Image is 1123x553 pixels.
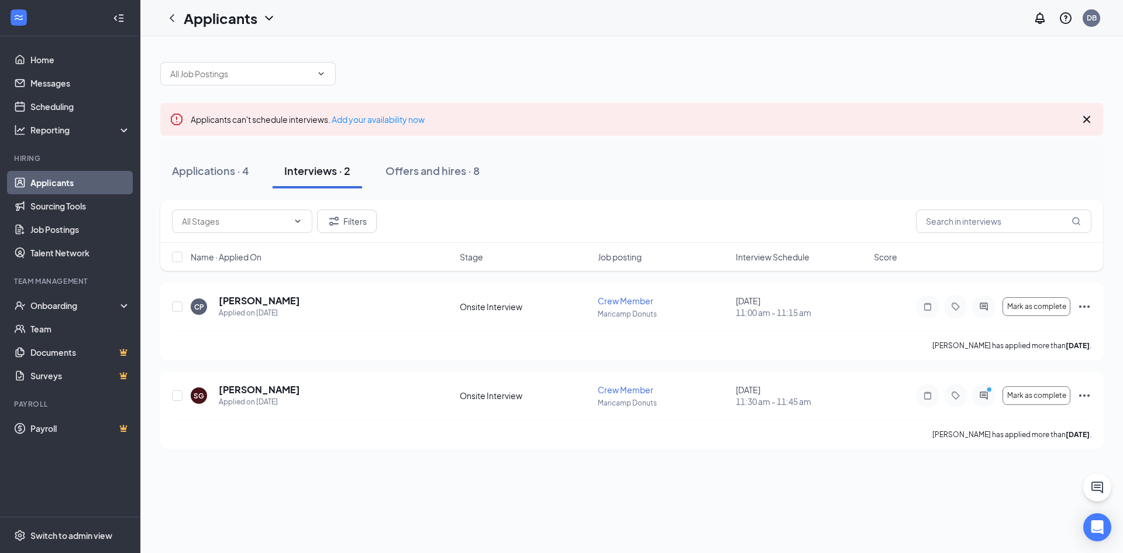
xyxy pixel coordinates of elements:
[14,399,128,409] div: Payroll
[172,163,249,178] div: Applications · 4
[1059,11,1073,25] svg: QuestionInfo
[327,214,341,228] svg: Filter
[736,307,867,318] span: 11:00 am - 11:15 am
[30,300,120,311] div: Onboarding
[1090,480,1104,494] svg: ChatActive
[949,391,963,400] svg: Tag
[170,67,312,80] input: All Job Postings
[194,302,204,312] div: CP
[977,302,991,311] svg: ActiveChat
[385,163,480,178] div: Offers and hires · 8
[598,296,653,306] span: Crew Member
[219,294,300,307] h5: [PERSON_NAME]
[30,241,130,265] a: Talent Network
[1072,217,1081,226] svg: MagnifyingGlass
[1007,303,1066,311] span: Mark as complete
[921,391,935,400] svg: Note
[460,390,591,401] div: Onsite Interview
[1077,389,1091,403] svg: Ellipses
[316,69,326,78] svg: ChevronDown
[932,341,1091,351] p: [PERSON_NAME] has applied more than .
[984,386,998,396] svg: PrimaryDot
[219,383,300,396] h5: [PERSON_NAME]
[191,251,261,263] span: Name · Applied On
[736,251,809,263] span: Interview Schedule
[317,209,377,233] button: Filter Filters
[13,12,25,23] svg: WorkstreamLogo
[30,124,131,136] div: Reporting
[30,171,130,194] a: Applicants
[14,124,26,136] svg: Analysis
[736,384,867,407] div: [DATE]
[194,391,204,401] div: SG
[170,112,184,126] svg: Error
[30,218,130,241] a: Job Postings
[14,530,26,541] svg: Settings
[30,530,112,541] div: Switch to admin view
[916,209,1091,233] input: Search in interviews
[14,276,128,286] div: Team Management
[736,295,867,318] div: [DATE]
[165,11,179,25] svg: ChevronLeft
[30,194,130,218] a: Sourcing Tools
[30,317,130,341] a: Team
[874,251,897,263] span: Score
[736,396,867,407] span: 11:30 am - 11:45 am
[921,302,935,311] svg: Note
[30,48,130,71] a: Home
[1083,473,1111,502] button: ChatActive
[598,309,729,319] p: Maricamp Donuts
[30,341,130,364] a: DocumentsCrown
[30,95,130,118] a: Scheduling
[1033,11,1047,25] svg: Notifications
[1083,513,1111,541] div: Open Intercom Messenger
[1087,13,1097,23] div: DB
[598,398,729,408] p: Maricamp Donuts
[598,384,653,395] span: Crew Member
[184,8,257,28] h1: Applicants
[977,391,991,400] svg: ActiveChat
[14,153,128,163] div: Hiring
[1007,391,1066,400] span: Mark as complete
[1077,300,1091,314] svg: Ellipses
[932,430,1091,439] p: [PERSON_NAME] has applied more than .
[460,301,591,312] div: Onsite Interview
[14,300,26,311] svg: UserCheck
[332,114,425,125] a: Add your availability now
[1066,341,1090,350] b: [DATE]
[949,302,963,311] svg: Tag
[598,251,642,263] span: Job posting
[284,163,350,178] div: Interviews · 2
[1003,297,1070,316] button: Mark as complete
[191,114,425,125] span: Applicants can't schedule interviews.
[113,12,125,24] svg: Collapse
[262,11,276,25] svg: ChevronDown
[30,71,130,95] a: Messages
[1080,112,1094,126] svg: Cross
[1003,386,1070,405] button: Mark as complete
[1066,430,1090,439] b: [DATE]
[293,217,302,226] svg: ChevronDown
[219,396,300,408] div: Applied on [DATE]
[182,215,288,228] input: All Stages
[460,251,483,263] span: Stage
[30,417,130,440] a: PayrollCrown
[30,364,130,387] a: SurveysCrown
[219,307,300,319] div: Applied on [DATE]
